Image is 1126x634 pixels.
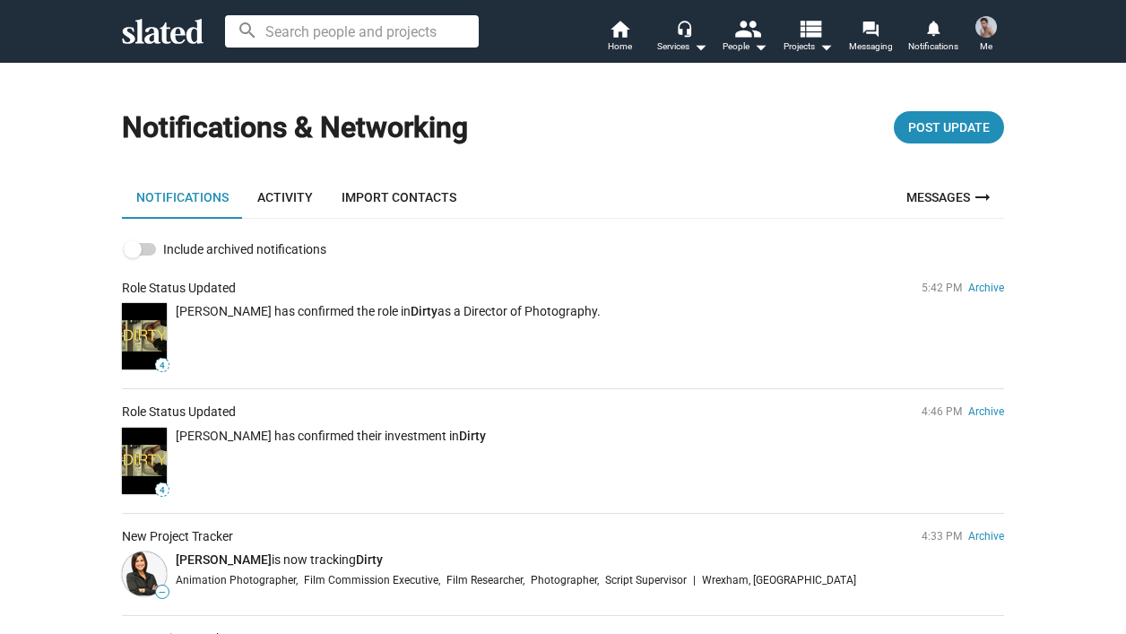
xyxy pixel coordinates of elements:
p: [PERSON_NAME] has confirmed their investment in [176,428,1004,445]
span: Script Supervisor [605,572,687,588]
a: Import Contacts [327,176,471,219]
a: Dirty [411,304,437,318]
div: Services [657,36,707,57]
span: Include archived notifications [163,239,326,260]
div: Role Status Updated [122,404,236,421]
a: Home [588,18,651,57]
p: [PERSON_NAME] has confirmed the role in as a Director of Photography. [176,303,1004,320]
span: Film Researcher, [446,572,524,588]
input: Search people and projects [225,15,479,48]
span: Wrexham, [GEOGRAPHIC_DATA] [702,572,856,588]
span: 5:42 PM [922,282,962,294]
mat-icon: arrow_drop_down [815,36,836,57]
span: Animation Photographer, [176,572,298,588]
img: Jordan Gavaris [975,16,997,38]
span: 4:33 PM [922,530,962,543]
span: Notifications [908,36,958,57]
mat-icon: view_list [797,15,823,41]
img: Charlene White [122,551,167,596]
mat-icon: arrow_drop_down [689,36,711,57]
span: 4:46 PM [922,405,962,418]
span: — [156,587,169,598]
a: 4 [122,428,167,494]
span: Messaging [849,36,893,57]
div: New Project Tracker [122,528,233,545]
div: Role Status Updated [122,280,236,297]
span: Photographer, [531,572,599,588]
span: Me [980,36,992,57]
a: Dirty [356,552,383,567]
mat-icon: home [609,18,630,39]
img: Dirty [122,303,167,369]
button: Jordan GavarisMe [965,13,1008,59]
a: Dirty [459,429,486,443]
span: Home [608,36,632,57]
button: People [714,18,776,57]
mat-icon: forum [862,20,879,37]
button: Services [651,18,714,57]
a: Notifications [122,176,243,219]
mat-icon: notifications [924,19,941,36]
a: Archive [968,405,1004,418]
span: Film Commission Executive, [304,572,440,588]
a: Archive [968,530,1004,543]
button: Post Update [894,111,1004,143]
a: Notifications [902,18,965,57]
mat-icon: arrow_drop_down [749,36,771,57]
p: is now tracking [176,551,1004,569]
span: Post Update [908,111,990,143]
a: Messages [896,176,1004,219]
span: Projects [784,36,833,57]
a: [PERSON_NAME] [176,552,272,567]
span: 4 [156,360,169,371]
img: Dirty [122,428,167,494]
span: 4 [156,485,169,496]
div: People [723,36,767,57]
a: Messaging [839,18,902,57]
mat-icon: headset_mic [676,20,692,36]
mat-icon: people [734,15,760,41]
span: | [693,572,696,588]
a: Charlene White — [122,551,167,596]
a: 4 [122,303,167,369]
button: Projects [776,18,839,57]
a: Archive [968,282,1004,294]
mat-icon: arrow_right_alt [972,187,993,208]
h1: Notifications & Networking [122,109,468,147]
a: Activity [243,176,327,219]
